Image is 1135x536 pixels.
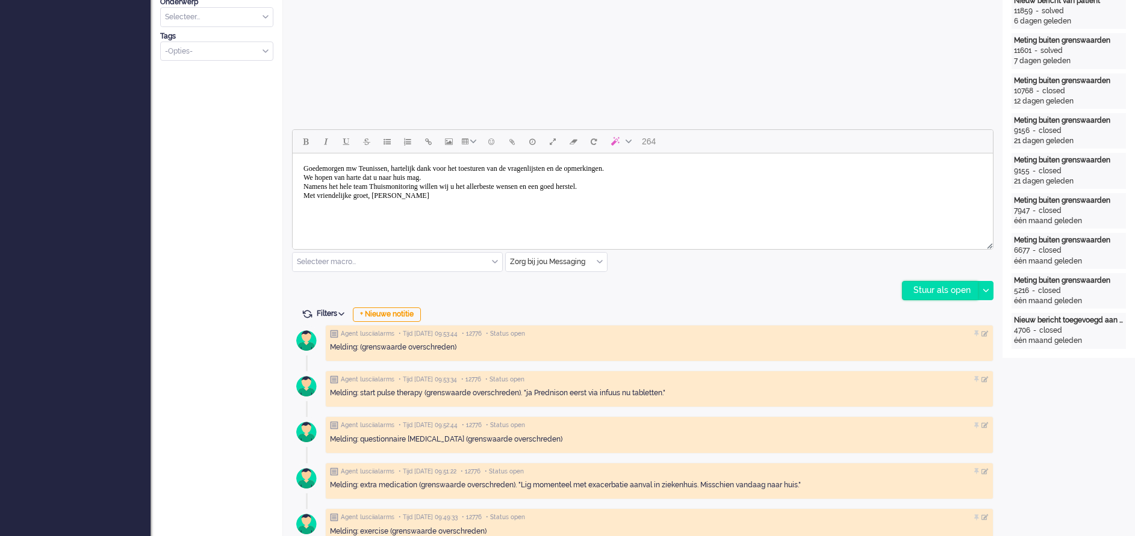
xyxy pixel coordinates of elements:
div: closed [1039,166,1062,176]
span: • Status open [486,421,525,430]
div: Meting buiten grenswaarden [1014,196,1124,206]
button: Fullscreen [543,131,563,152]
span: • Status open [485,467,524,476]
div: 9156 [1014,126,1030,136]
div: Resize [983,238,993,249]
div: closed [1039,245,1062,256]
button: Emoticons [481,131,502,152]
span: Agent lusciialarms [341,421,394,430]
button: Add attachment [502,131,522,152]
span: Agent lusciialarms [341,330,394,338]
div: Meting buiten grenswaarden [1014,276,1124,286]
button: Table [459,131,481,152]
button: Reset content [583,131,604,152]
div: - [1030,206,1039,216]
img: avatar [291,417,322,447]
div: Melding: extra medication (grenswaarde overschreden). "Lig momenteel met exacerbatie aanval in zi... [330,480,989,490]
div: - [1033,86,1042,96]
div: Nieuw bericht toegevoegd aan gesprek [1014,315,1124,325]
div: Melding: questionnaire [MEDICAL_DATA] (grenswaarde overschreden) [330,434,989,445]
div: + Nieuwe notitie [353,307,421,322]
button: Numbered list [397,131,418,152]
span: 264 [642,137,656,146]
img: avatar [291,463,322,493]
div: 4706 [1014,325,1030,336]
div: - [1030,325,1039,336]
div: closed [1039,325,1062,336]
button: Insert/edit link [418,131,438,152]
button: 264 [636,131,661,152]
button: Strikethrough [356,131,377,152]
div: Meting buiten grenswaarden [1014,116,1124,126]
button: Bullet list [377,131,397,152]
span: Agent lusciialarms [341,375,394,384]
span: • 12776 [462,330,482,338]
div: 12 dagen geleden [1014,96,1124,106]
div: 7 dagen geleden [1014,56,1124,66]
div: één maand geleden [1014,256,1124,266]
div: 21 dagen geleden [1014,136,1124,146]
div: - [1030,126,1039,136]
img: ic_note_grey.svg [330,330,338,338]
img: avatar [291,371,322,401]
span: • 12776 [461,375,481,384]
div: Melding: (grenswaarde overschreden) [330,342,989,353]
div: 11601 [1014,46,1031,56]
div: Meting buiten grenswaarden [1014,76,1124,86]
button: AI [604,131,636,152]
div: - [1030,245,1039,256]
div: 6 dagen geleden [1014,16,1124,26]
div: één maand geleden [1014,296,1124,306]
span: • Status open [485,375,524,384]
span: • Tijd [DATE] 09:53:34 [399,375,457,384]
img: ic_note_grey.svg [330,467,338,476]
div: 6677 [1014,245,1030,256]
div: - [1030,166,1039,176]
button: Clear formatting [563,131,583,152]
button: Underline [336,131,356,152]
iframe: Rich Text Area [293,153,993,238]
div: Melding: start pulse therapy (grenswaarde overschreden). "ja Prednison eerst via infuus nu tablet... [330,388,989,398]
span: Agent lusciialarms [341,467,394,476]
span: • 12776 [462,513,482,522]
div: 7947 [1014,206,1030,216]
img: ic_note_grey.svg [330,421,338,430]
img: ic_note_grey.svg [330,375,338,384]
span: • Status open [486,513,525,522]
span: • Tijd [DATE] 09:49:33 [399,513,458,522]
div: closed [1038,286,1061,296]
div: Tags [160,31,273,42]
span: • Tijd [DATE] 09:52:44 [399,421,458,430]
button: Delay message [522,131,543,152]
span: Agent lusciialarms [341,513,394,522]
div: 10768 [1014,86,1033,96]
div: - [1029,286,1038,296]
div: - [1033,6,1042,16]
div: 21 dagen geleden [1014,176,1124,186]
button: Italic [316,131,336,152]
span: • Tijd [DATE] 09:51:22 [399,467,456,476]
span: • 12776 [461,467,480,476]
div: 5216 [1014,286,1029,296]
img: avatar [291,325,322,356]
div: Stuur als open [903,282,978,300]
div: solved [1040,46,1063,56]
div: closed [1039,126,1062,136]
div: closed [1039,206,1062,216]
div: Meting buiten grenswaarden [1014,155,1124,165]
div: Select Tags [160,42,273,61]
span: • Status open [486,330,525,338]
button: Insert/edit image [438,131,459,152]
div: 11859 [1014,6,1033,16]
div: één maand geleden [1014,216,1124,226]
span: Filters [317,309,349,318]
span: • Tijd [DATE] 09:53:44 [399,330,458,338]
div: één maand geleden [1014,336,1124,346]
img: ic_note_grey.svg [330,513,338,522]
div: solved [1042,6,1064,16]
div: 9155 [1014,166,1030,176]
div: closed [1042,86,1065,96]
div: Meting buiten grenswaarden [1014,235,1124,245]
span: • 12776 [462,421,482,430]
